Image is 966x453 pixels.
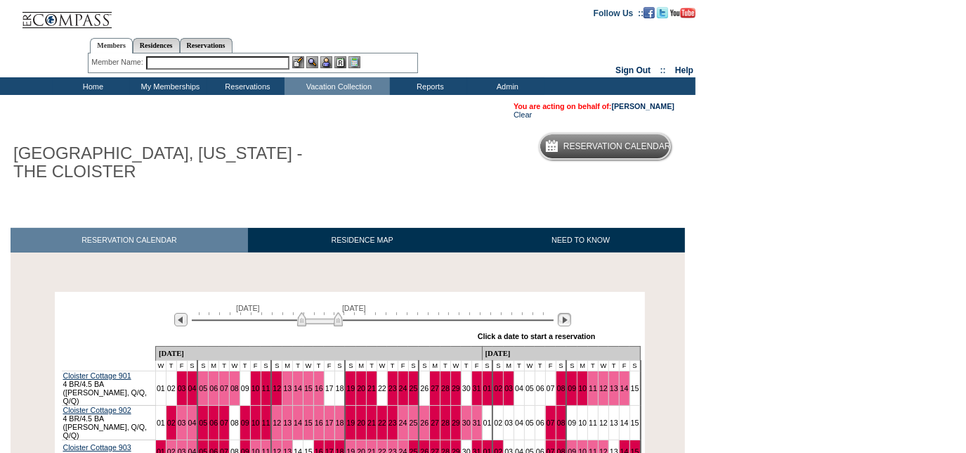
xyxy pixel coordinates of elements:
[334,56,346,68] img: Reservations
[209,384,218,393] a: 06
[610,419,618,427] a: 13
[199,419,207,427] a: 05
[325,384,334,393] a: 17
[657,8,668,16] a: Follow us on Twitter
[346,419,355,427] a: 19
[547,419,555,427] a: 07
[180,38,233,53] a: Reservations
[441,384,450,393] a: 28
[492,361,503,371] td: S
[294,384,302,393] a: 14
[399,419,407,427] a: 24
[620,419,629,427] a: 14
[342,304,366,312] span: [DATE]
[304,384,313,393] a: 15
[557,384,566,393] a: 08
[348,56,360,68] img: b_calculator.gif
[619,361,629,371] td: F
[157,384,165,393] a: 01
[670,8,696,16] a: Subscribe to our YouTube Channel
[514,110,532,119] a: Clear
[431,384,439,393] a: 27
[440,361,451,371] td: T
[556,361,566,371] td: S
[155,347,482,361] td: [DATE]
[476,228,685,253] a: NEED TO KNOW
[578,419,587,427] a: 10
[589,419,597,427] a: 11
[620,384,629,393] a: 14
[378,419,386,427] a: 22
[408,361,419,371] td: S
[294,419,302,427] a: 14
[262,384,270,393] a: 11
[599,419,608,427] a: 12
[271,361,282,371] td: S
[629,361,640,371] td: S
[387,361,398,371] td: T
[568,419,576,427] a: 09
[615,65,651,75] a: Sign Out
[273,419,281,427] a: 12
[304,419,313,427] a: 15
[452,419,460,427] a: 29
[420,384,429,393] a: 26
[451,361,462,371] td: W
[563,142,671,151] h5: Reservation Calendar
[644,8,655,16] a: Become our fan on Facebook
[356,361,367,371] td: M
[504,384,513,393] a: 03
[230,384,239,393] a: 08
[431,419,439,427] a: 27
[588,361,599,371] td: T
[660,65,666,75] span: ::
[166,361,176,371] td: T
[334,361,345,371] td: S
[283,384,292,393] a: 13
[461,361,471,371] td: T
[398,361,408,371] td: F
[566,361,577,371] td: S
[410,419,418,427] a: 25
[303,361,314,371] td: W
[157,419,165,427] a: 01
[577,361,588,371] td: M
[133,38,180,53] a: Residences
[599,361,609,371] td: W
[262,419,270,427] a: 11
[315,419,323,427] a: 16
[167,384,176,393] a: 02
[250,361,261,371] td: F
[167,419,176,427] a: 02
[545,361,556,371] td: F
[346,384,355,393] a: 19
[557,419,566,427] a: 08
[207,77,285,95] td: Reservations
[610,384,618,393] a: 13
[11,228,248,253] a: RESERVATION CALENDAR
[608,361,619,371] td: T
[568,384,576,393] a: 09
[285,77,390,95] td: Vacation Collection
[478,332,596,340] div: Click a date to start a reservation
[293,361,303,371] td: T
[220,419,228,427] a: 07
[483,419,492,427] a: 01
[589,384,597,393] a: 11
[378,384,386,393] a: 22
[315,384,323,393] a: 16
[504,419,513,427] a: 03
[174,313,188,326] img: Previous
[536,419,544,427] a: 06
[547,384,555,393] a: 07
[482,361,492,371] td: S
[494,419,502,427] a: 02
[62,406,156,440] td: 4 BR/4.5 BA ([PERSON_NAME], Q/Q, Q/Q)
[345,361,355,371] td: S
[357,419,365,427] a: 20
[188,419,197,427] a: 04
[325,419,334,427] a: 17
[467,77,544,95] td: Admin
[483,384,492,393] a: 01
[399,384,407,393] a: 24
